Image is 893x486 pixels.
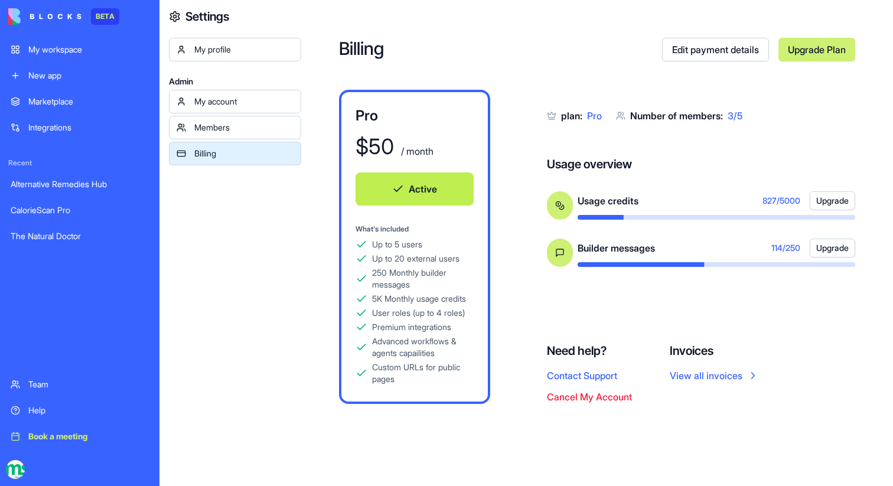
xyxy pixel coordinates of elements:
[169,76,301,87] span: Admin
[356,106,474,125] div: Pro
[670,343,759,359] h4: Invoices
[11,230,149,242] div: The Natural Doctor
[662,38,769,61] a: Edit payment details
[169,90,301,113] a: My account
[4,373,156,396] a: Team
[194,96,294,107] div: My account
[8,8,82,25] img: logo
[28,379,149,390] div: Team
[28,430,149,442] div: Book a meeting
[28,122,149,133] div: Integrations
[194,122,294,133] div: Members
[762,195,800,207] span: 827 / 5000
[194,148,294,159] div: Billing
[670,368,759,383] a: View all invoices
[339,90,490,404] a: Pro$50 / monthActiveWhat's includedUp to 5 usersUp to 20 external users250 Monthly builder messag...
[356,172,474,206] button: Active
[4,399,156,422] a: Help
[4,38,156,61] a: My workspace
[810,191,855,210] button: Upgrade
[547,343,632,359] h4: Need help?
[185,8,229,25] h4: Settings
[194,44,294,56] div: My profile
[547,368,617,383] button: Contact Support
[4,116,156,139] a: Integrations
[372,293,466,305] div: 5K Monthly usage credits
[169,38,301,61] a: My profile
[547,156,632,172] h4: Usage overview
[6,460,25,479] img: logo_transparent_kimjut.jpg
[339,38,662,61] h2: Billing
[28,44,149,56] div: My workspace
[547,390,632,404] button: Cancel My Account
[372,307,465,319] div: User roles (up to 4 roles)
[169,116,301,139] a: Members
[372,361,474,385] div: Custom URLs for public pages
[578,241,655,255] span: Builder messages
[11,204,149,216] div: CalorieScan Pro
[4,224,156,248] a: The Natural Doctor
[28,405,149,416] div: Help
[578,194,638,208] span: Usage credits
[372,239,422,250] div: Up to 5 users
[91,8,119,25] div: BETA
[372,335,474,359] div: Advanced workflows & agents capailities
[169,142,301,165] a: Billing
[4,64,156,87] a: New app
[4,172,156,196] a: Alternative Remedies Hub
[4,158,156,168] span: Recent
[28,70,149,81] div: New app
[356,224,474,234] div: What's included
[4,90,156,113] a: Marketplace
[630,110,723,122] span: Number of members:
[771,242,800,254] span: 114 / 250
[372,321,451,333] div: Premium integrations
[28,96,149,107] div: Marketplace
[8,8,119,25] a: BETA
[4,425,156,448] a: Book a meeting
[11,178,149,190] div: Alternative Remedies Hub
[778,38,855,61] a: Upgrade Plan
[372,253,459,265] div: Up to 20 external users
[561,110,582,122] span: plan:
[728,110,742,122] span: 3 / 5
[356,135,394,158] div: $ 50
[587,110,602,122] span: Pro
[810,239,855,257] button: Upgrade
[372,267,474,291] div: 250 Monthly builder messages
[4,198,156,222] a: CalorieScan Pro
[399,144,434,158] div: / month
